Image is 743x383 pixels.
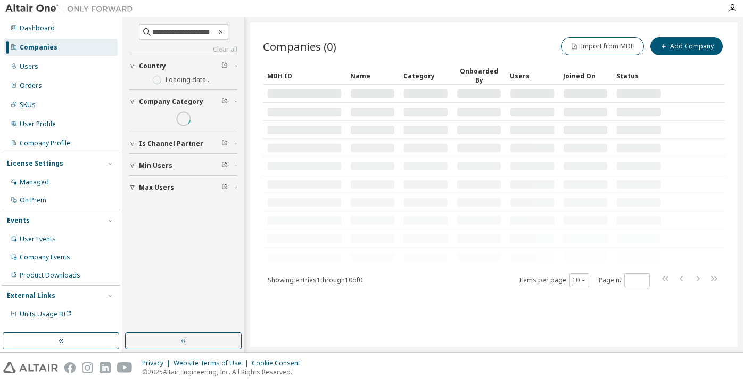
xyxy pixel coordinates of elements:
button: Add Company [650,37,723,55]
span: Clear filter [221,62,228,70]
div: Company Events [20,253,70,262]
span: Max Users [139,183,174,192]
div: Category [403,67,448,84]
div: Privacy [142,359,174,368]
div: Users [510,67,555,84]
div: Company Profile [20,139,70,148]
label: Loading data... [166,76,211,84]
div: Product Downloads [20,271,80,280]
button: Country [129,54,237,78]
div: User Events [20,235,56,243]
div: Name [350,67,395,84]
div: Managed [20,178,49,186]
div: MDH ID [267,67,342,84]
div: Companies [20,43,57,52]
img: Altair One [5,3,138,14]
div: User Profile [20,120,56,128]
div: External Links [7,291,55,300]
button: Min Users [129,154,237,177]
button: Is Channel Partner [129,132,237,156]
span: Company Category [139,97,203,106]
span: Clear filter [221,183,228,192]
button: 10 [572,276,587,284]
div: Status [616,67,661,84]
img: facebook.svg [64,362,76,373]
button: Import from MDH [561,37,644,55]
div: Joined On [563,67,608,84]
span: Clear filter [221,97,228,106]
p: © 2025 Altair Engineering, Inc. All Rights Reserved. [142,368,307,377]
div: Dashboard [20,24,55,32]
span: Clear filter [221,161,228,170]
div: Events [7,216,30,225]
div: Onboarded By [457,67,501,85]
img: instagram.svg [82,362,93,373]
span: Items per page [519,273,589,287]
button: Max Users [129,176,237,199]
div: Users [20,62,38,71]
span: Min Users [139,161,172,170]
button: Company Category [129,90,237,113]
img: linkedin.svg [100,362,111,373]
span: Showing entries 1 through 10 of 0 [268,275,362,284]
div: Orders [20,82,42,90]
div: On Prem [20,196,46,205]
img: altair_logo.svg [3,362,58,373]
div: License Settings [7,159,63,168]
div: SKUs [20,101,36,109]
span: Country [139,62,166,70]
div: Website Terms of Use [174,359,252,368]
span: Clear filter [221,140,228,148]
span: Is Channel Partner [139,140,203,148]
span: Page n. [599,273,650,287]
span: Companies (0) [263,39,336,54]
span: Units Usage BI [20,309,72,319]
a: Clear all [129,45,237,54]
div: Cookie Consent [252,359,307,368]
img: youtube.svg [117,362,133,373]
